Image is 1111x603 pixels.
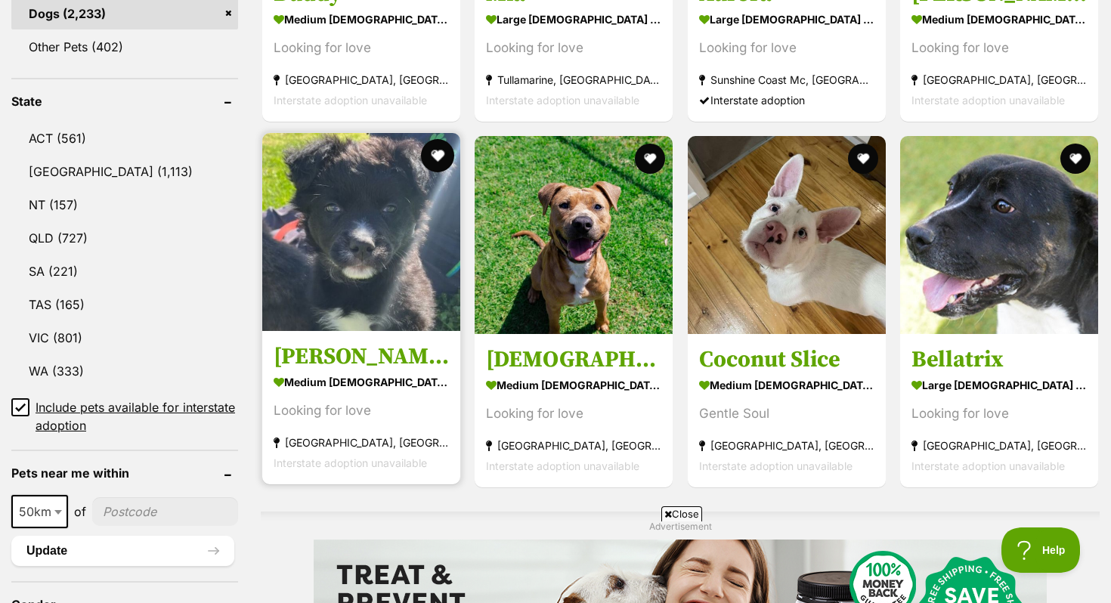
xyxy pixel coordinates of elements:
[11,189,238,221] a: NT (157)
[486,374,661,396] strong: medium [DEMOGRAPHIC_DATA] Dog
[900,136,1098,334] img: Bellatrix - Staffy Dog
[274,456,427,469] span: Interstate adoption unavailable
[699,435,874,456] strong: [GEOGRAPHIC_DATA], [GEOGRAPHIC_DATA]
[699,404,874,424] div: Gentle Soul
[486,404,661,424] div: Looking for love
[11,536,234,566] button: Update
[11,466,238,480] header: Pets near me within
[699,345,874,374] h3: Coconut Slice
[486,94,639,107] span: Interstate adoption unavailable
[486,70,661,90] strong: Tullamarine, [GEOGRAPHIC_DATA]
[699,70,874,90] strong: Sunshine Coast Mc, [GEOGRAPHIC_DATA]
[486,38,661,58] div: Looking for love
[274,70,449,90] strong: [GEOGRAPHIC_DATA], [GEOGRAPHIC_DATA]
[699,374,874,396] strong: medium [DEMOGRAPHIC_DATA] Dog
[699,90,874,110] div: Interstate adoption
[699,459,853,472] span: Interstate adoption unavailable
[486,8,661,30] strong: large [DEMOGRAPHIC_DATA] Dog
[11,156,238,187] a: [GEOGRAPHIC_DATA] (1,113)
[11,322,238,354] a: VIC (801)
[486,345,661,374] h3: [DEMOGRAPHIC_DATA]
[688,334,886,487] a: Coconut Slice medium [DEMOGRAPHIC_DATA] Dog Gentle Soul [GEOGRAPHIC_DATA], [GEOGRAPHIC_DATA] Inte...
[189,527,922,595] iframe: Advertisement
[11,31,238,63] a: Other Pets (402)
[911,94,1065,107] span: Interstate adoption unavailable
[274,371,449,393] strong: medium [DEMOGRAPHIC_DATA] Dog
[421,139,454,172] button: favourite
[636,144,666,174] button: favourite
[11,495,68,528] span: 50km
[11,398,238,434] a: Include pets available for interstate adoption
[274,342,449,371] h3: [PERSON_NAME]
[911,374,1087,396] strong: large [DEMOGRAPHIC_DATA] Dog
[11,255,238,287] a: SA (221)
[262,133,460,331] img: Otis - Border Collie Dog
[11,289,238,320] a: TAS (165)
[1060,144,1091,174] button: favourite
[13,501,67,522] span: 50km
[274,400,449,421] div: Looking for love
[900,334,1098,487] a: Bellatrix large [DEMOGRAPHIC_DATA] Dog Looking for love [GEOGRAPHIC_DATA], [GEOGRAPHIC_DATA] Inte...
[274,38,449,58] div: Looking for love
[475,334,673,487] a: [DEMOGRAPHIC_DATA] medium [DEMOGRAPHIC_DATA] Dog Looking for love [GEOGRAPHIC_DATA], [GEOGRAPHIC_...
[274,432,449,453] strong: [GEOGRAPHIC_DATA], [GEOGRAPHIC_DATA]
[486,435,661,456] strong: [GEOGRAPHIC_DATA], [GEOGRAPHIC_DATA]
[11,222,238,254] a: QLD (727)
[848,144,878,174] button: favourite
[486,459,639,472] span: Interstate adoption unavailable
[36,398,238,434] span: Include pets available for interstate adoption
[92,497,238,526] input: postcode
[911,404,1087,424] div: Looking for love
[262,331,460,484] a: [PERSON_NAME] medium [DEMOGRAPHIC_DATA] Dog Looking for love [GEOGRAPHIC_DATA], [GEOGRAPHIC_DATA]...
[911,345,1087,374] h3: Bellatrix
[911,70,1087,90] strong: [GEOGRAPHIC_DATA], [GEOGRAPHIC_DATA]
[911,38,1087,58] div: Looking for love
[11,94,238,108] header: State
[11,355,238,387] a: WA (333)
[699,8,874,30] strong: large [DEMOGRAPHIC_DATA] Dog
[1001,527,1081,573] iframe: Help Scout Beacon - Open
[911,459,1065,472] span: Interstate adoption unavailable
[661,506,702,521] span: Close
[274,94,427,107] span: Interstate adoption unavailable
[11,122,238,154] a: ACT (561)
[74,502,86,521] span: of
[911,435,1087,456] strong: [GEOGRAPHIC_DATA], [GEOGRAPHIC_DATA]
[911,8,1087,30] strong: medium [DEMOGRAPHIC_DATA] Dog
[688,136,886,334] img: Coconut Slice - Irish Wolfhound Dog
[274,8,449,30] strong: medium [DEMOGRAPHIC_DATA] Dog
[699,38,874,58] div: Looking for love
[475,136,673,334] img: Bohdi - Staffordshire Terrier x Unknown Dog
